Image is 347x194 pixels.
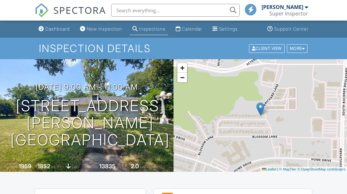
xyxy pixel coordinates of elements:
div: Settings [219,26,238,32]
a: SPECTORA [35,9,106,22]
div: Support Center [274,26,308,32]
img: The Best Home Inspection Software - Spectora [35,3,49,17]
a: © OpenStreetMap contributors [298,167,345,171]
div: [PERSON_NAME] [262,4,303,10]
div: 2.0 [131,163,139,170]
h3: [DATE] 9:00 am - 11:00 am [36,83,138,91]
h1: Inspection Details [39,43,308,54]
a: Settings [210,23,240,35]
span: + [180,64,184,72]
div: Super Inspector [269,10,308,17]
a: Zoom in [177,63,187,73]
span: Built [11,164,18,169]
span: SPECTORA [53,3,106,17]
div: Client View [249,44,285,53]
span: | [277,167,278,171]
span: slab [72,164,79,169]
a: Support Center [265,23,311,35]
a: Inspections [130,23,168,35]
span: sq. ft. [51,164,60,169]
div: Calendar [182,26,202,32]
img: Marker [256,102,264,115]
div: More [287,44,308,53]
div: 1852 [38,163,50,170]
div: New Inspection [87,26,122,32]
a: New Inspection [77,23,125,35]
h1: [STREET_ADDRESS][PERSON_NAME] [GEOGRAPHIC_DATA] [10,97,170,148]
div: 13835 [99,163,116,170]
span: bathrooms [140,164,158,169]
input: Search everything... [111,4,240,17]
span: − [180,73,184,81]
div: 1959 [19,163,31,170]
span: Lot Size [85,164,98,169]
span: sq.ft. [117,164,125,169]
a: Leaflet [262,167,276,171]
a: Dashboard [36,23,72,35]
a: © MapTiler [279,167,297,171]
div: Inspections [139,26,165,32]
a: Calendar [173,23,205,35]
a: Zoom out [177,73,187,82]
div: Dashboard [45,26,70,32]
a: Client View [248,46,286,51]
